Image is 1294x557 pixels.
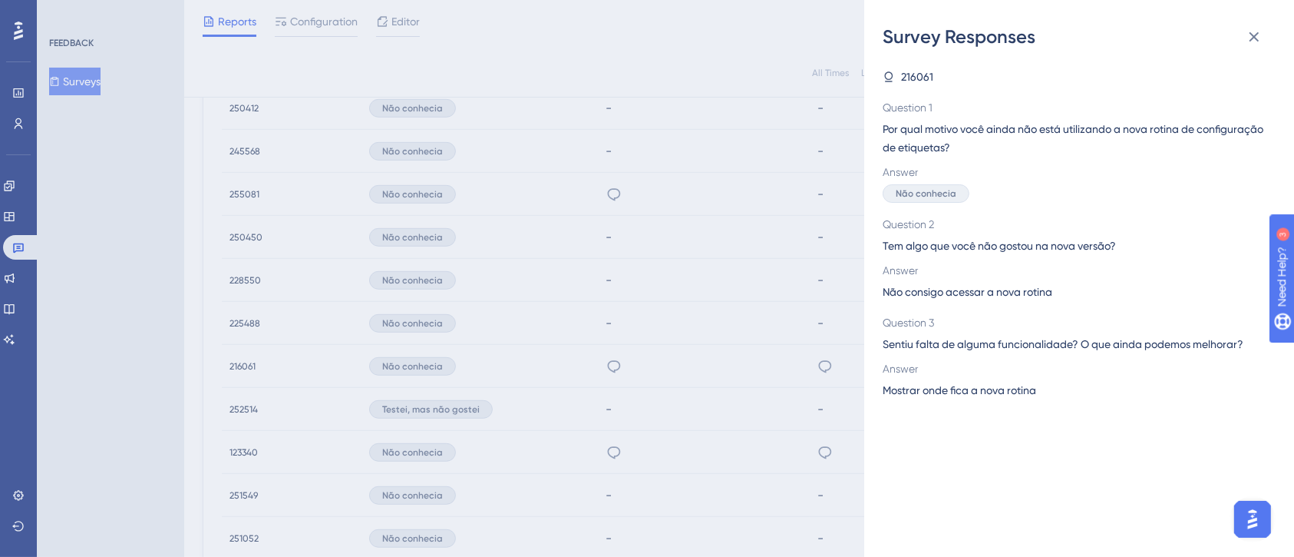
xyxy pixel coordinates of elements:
span: Question 2 [883,215,1263,234]
span: Answer [883,360,1263,378]
div: Survey Responses [883,25,1276,49]
span: Answer [883,163,1263,181]
span: Não conhecia [896,187,956,200]
span: 216061 [901,68,933,86]
span: Tem algo que você não gostou na nova versão? [883,237,1263,255]
iframe: UserGuiding AI Assistant Launcher [1230,496,1276,542]
span: Need Help? [36,4,96,22]
span: Não consigo acessar a nova rotina [883,283,1052,301]
span: Sentiu falta de alguma funcionalidade? O que ainda podemos melhorar? [883,335,1263,353]
span: Por qual motivo você ainda não está utilizando a nova rotina de configuração de etiquetas? [883,120,1263,157]
span: Answer [883,261,1263,280]
span: Mostrar onde fica a nova rotina [883,381,1036,400]
div: 3 [107,8,111,20]
span: Question 1 [883,98,1263,117]
span: Question 3 [883,313,1263,332]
